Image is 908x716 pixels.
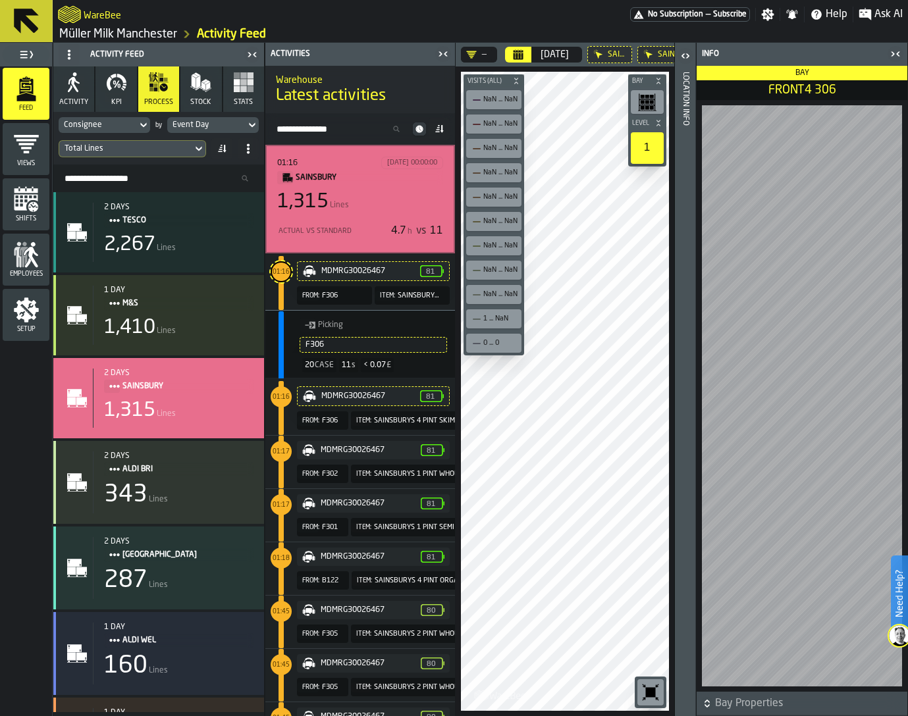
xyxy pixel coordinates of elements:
[464,88,524,112] div: button-toolbar-undefined
[273,662,290,668] span: timestamp: Thu Aug 21 2025 01:45:28 GMT+0300 (Israel Daylight Time)
[273,394,290,400] span: timestamp: Thu Aug 21 2025 01:16:24 GMT+0300 (Israel Daylight Time)
[469,215,519,228] div: NaN ... NaN
[3,289,49,342] li: menu Setup
[351,469,371,479] div: Item:
[104,653,147,679] div: 160
[265,596,455,648] div: EventTitle
[3,105,49,112] span: Feed
[466,49,487,60] div: DropdownMenuValue-
[104,537,254,562] div: Title
[302,577,319,584] span: From:
[277,157,443,169] div: Start: 21/08/2025, 01:16:22 - End: 21/08/2025, 23:36:57
[271,601,292,622] span: counterLabel
[277,219,443,242] div: StatList-item-Actual vs Standard
[464,282,524,307] div: button-toolbar-undefined
[780,8,804,21] label: button-toggle-Notifications
[697,43,907,66] header: Info
[53,275,264,355] div: stat-
[374,630,490,638] span: SAINSBURYS 2 PINT WHOLE BRITISH
[826,7,847,22] span: Help
[59,140,206,157] div: DropdownMenuValue-eventsCount
[681,69,690,713] div: Location Info
[892,557,907,630] label: Need Help?
[300,337,447,353] button: button-F306
[648,10,703,19] span: No Subscription
[265,381,455,435] div: EventTitle
[53,526,264,609] div: stat-
[483,168,518,177] div: NaN ... NaN
[795,69,809,77] span: Bay
[416,226,426,236] span: vs
[297,494,450,513] div: Item
[464,258,524,282] div: button-toolbar-undefined
[356,524,371,531] span: Item:
[104,286,254,311] div: Title
[464,234,524,258] div: button-toolbar-undefined
[277,159,379,168] div: 01:16
[874,7,903,22] span: Ask AI
[104,623,254,648] div: Title
[469,312,519,326] div: 1 ... NaN
[297,291,319,301] div: From:
[144,98,173,107] span: process
[421,551,444,563] div: Energy Level: 81%
[53,192,264,272] div: stat-
[149,666,168,675] span: Lines
[104,537,254,546] div: 2 days
[104,482,147,508] div: 343
[469,336,519,350] div: 0 ... 0
[374,523,482,532] span: SAINSBURYS 1 PINT SEMI BRITISH
[483,339,518,347] div: 0 ... 0
[426,268,435,276] text: 81
[297,416,319,426] div: From:
[434,46,452,62] label: button-toggle-Close me
[464,209,524,234] div: button-toolbar-undefined
[3,178,49,231] li: menu Shifts
[469,288,519,301] div: NaN ... NaN
[630,7,750,22] a: link-to-/wh/i/b09612b5-e9f1-4a3a-b0a4-784729d61419/pricing/
[483,266,518,274] div: NaN ... NaN
[273,555,290,561] span: timestamp: Thu Aug 21 2025 01:18:29 GMT+0300 (Israel Daylight Time)
[104,623,254,632] div: Start: 21/08/2025, 18:57:19 - End: 21/08/2025, 23:50:25
[296,170,433,185] span: SAINSBURY
[363,361,386,369] span: < 0.07
[277,227,358,236] div: Actual vs Standard
[279,256,284,310] span: LegendItem
[265,256,455,310] div: EventTitle
[58,3,81,26] a: logo-header
[628,116,666,130] button: button-
[104,203,254,212] div: Start: 21/08/2025, 00:00:15 - End: 21/08/2025, 23:58:34
[374,470,490,478] span: SAINSBURYS 1 PINT WHOLE BRITISH
[699,49,886,59] div: Info
[297,682,319,692] div: From:
[104,203,254,228] div: Title
[268,311,447,353] span: Picking
[356,471,371,478] span: Item:
[321,446,421,455] div: MDMRG30026467
[628,74,666,88] button: button-
[357,577,372,584] span: Item:
[713,10,747,19] span: Subscribe
[756,8,780,21] label: button-toggle-Settings
[279,542,284,595] span: LegendItem
[322,523,338,532] span: F301
[277,190,329,214] div: 1,315
[302,630,319,638] span: From:
[469,239,519,253] div: NaN ... NaN
[886,46,905,62] label: button-toggle-Close me
[59,27,177,41] a: link-to-/wh/i/b09612b5-e9f1-4a3a-b0a4-784729d61419
[483,290,518,299] div: NaN ... NaN
[427,447,436,455] text: 81
[420,390,444,402] div: Energy Level: 81%
[629,78,652,85] span: Bay
[321,499,421,508] div: MDMRG30026467
[533,41,577,68] button: Select date range
[464,185,524,209] div: button-toolbar-undefined
[104,369,254,394] div: Title
[469,166,519,180] div: NaN ... NaN
[234,98,253,107] span: Stats
[104,451,254,461] div: Start: 21/08/2025, 00:03:31 - End: 21/08/2025, 23:52:10
[374,683,490,692] span: SAINSBURYS 2 PINT WHOLE BRITISH
[640,682,661,703] svg: Reset zoom and position
[3,234,49,286] li: menu Employees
